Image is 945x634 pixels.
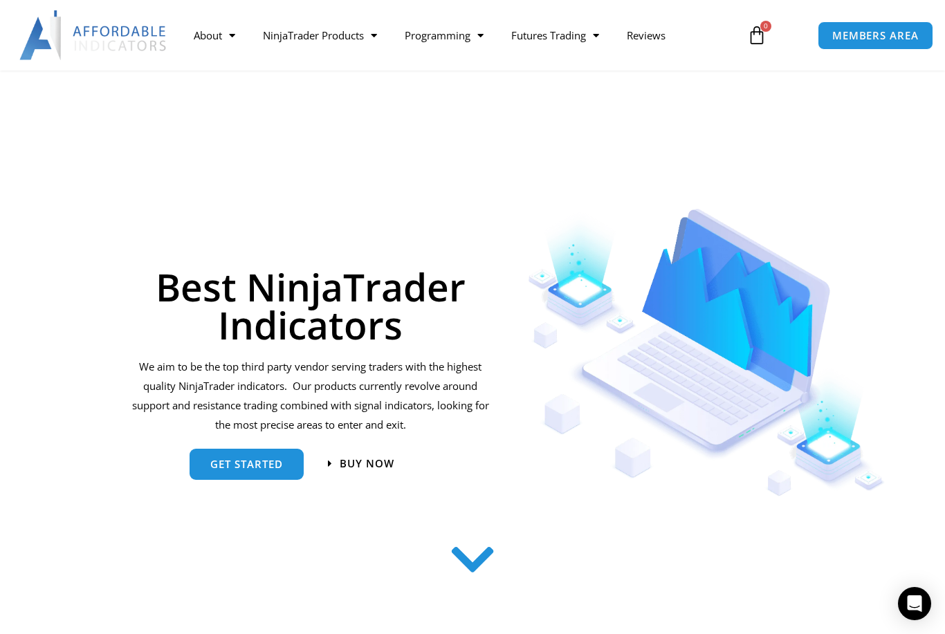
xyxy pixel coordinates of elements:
[180,19,249,51] a: About
[210,459,283,469] span: get started
[190,449,304,480] a: get started
[340,458,394,469] span: Buy now
[613,19,679,51] a: Reviews
[726,15,787,55] a: 0
[128,357,493,434] p: We aim to be the top third party vendor serving traders with the highest quality NinjaTrader indi...
[180,19,737,51] nav: Menu
[898,587,931,620] div: Open Intercom Messenger
[497,19,613,51] a: Futures Trading
[249,19,391,51] a: NinjaTrader Products
[391,19,497,51] a: Programming
[818,21,933,50] a: MEMBERS AREA
[760,21,771,32] span: 0
[328,458,394,469] a: Buy now
[832,30,919,41] span: MEMBERS AREA
[19,10,168,60] img: LogoAI | Affordable Indicators – NinjaTrader
[128,268,493,344] h1: Best NinjaTrader Indicators
[528,209,886,496] img: Indicators 1 | Affordable Indicators – NinjaTrader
